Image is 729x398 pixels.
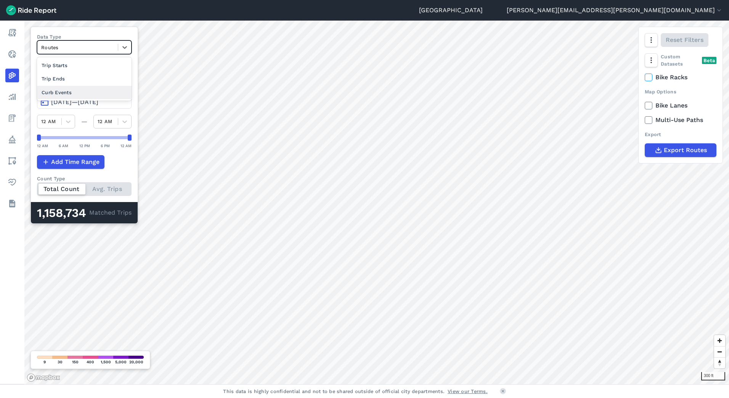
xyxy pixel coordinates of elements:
div: Map Options [645,88,716,95]
button: Reset bearing to north [714,357,725,368]
div: — [75,117,93,126]
div: Custom Datasets [645,53,716,67]
a: View our Terms. [448,388,488,395]
button: Zoom in [714,335,725,346]
label: Data Type [37,33,132,40]
div: Export [645,131,716,138]
button: Add Time Range [37,155,104,169]
a: [GEOGRAPHIC_DATA] [419,6,483,15]
span: Add Time Range [51,157,100,167]
a: Mapbox logo [27,373,60,382]
div: Beta [702,57,716,64]
a: Heatmaps [5,69,19,82]
div: Matched Trips [31,202,138,223]
img: Ride Report [6,5,56,15]
a: Policy [5,133,19,146]
span: [DATE]—[DATE] [51,98,98,106]
label: Bike Lanes [645,101,716,110]
button: Zoom out [714,346,725,357]
a: Fees [5,111,19,125]
div: Trip Ends [37,72,132,85]
a: Areas [5,154,19,168]
label: Bike Racks [645,73,716,82]
div: Count Type [37,175,132,182]
div: Curb Events [37,86,132,99]
a: Report [5,26,19,40]
div: 12 AM [37,142,48,149]
button: [PERSON_NAME][EMAIL_ADDRESS][PERSON_NAME][DOMAIN_NAME] [507,6,723,15]
button: Export Routes [645,143,716,157]
a: Health [5,175,19,189]
div: 6 AM [59,142,68,149]
div: 12 AM [120,142,132,149]
a: Datasets [5,197,19,210]
a: Realtime [5,47,19,61]
button: [DATE]—[DATE] [37,95,132,109]
button: Reset Filters [661,33,708,47]
span: Reset Filters [666,35,703,45]
div: 6 PM [101,142,110,149]
a: Analyze [5,90,19,104]
span: Export Routes [664,146,707,155]
canvas: Map [24,21,729,384]
div: 300 ft [701,372,725,380]
div: 1,158,734 [37,208,89,218]
div: Trip Starts [37,59,132,72]
div: 12 PM [79,142,90,149]
label: Multi-Use Paths [645,116,716,125]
